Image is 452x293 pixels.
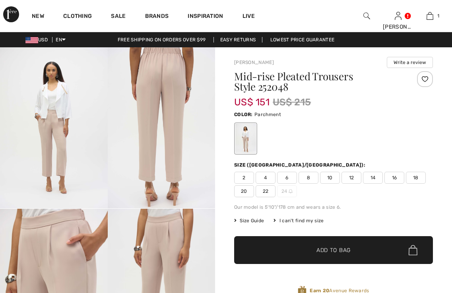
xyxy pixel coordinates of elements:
[32,13,44,21] a: New
[363,172,383,184] span: 14
[25,37,51,43] span: USD
[56,37,66,43] span: EN
[256,185,275,197] span: 22
[274,217,324,224] div: I can't find my size
[363,11,370,21] img: search the website
[401,233,444,253] iframe: Opens a widget where you can find more information
[234,172,254,184] span: 2
[188,13,223,21] span: Inspiration
[289,189,293,193] img: ring-m.svg
[273,95,311,109] span: US$ 215
[414,11,445,21] a: 1
[427,11,433,21] img: My Bag
[341,172,361,184] span: 12
[320,172,340,184] span: 10
[111,13,126,21] a: Sale
[25,37,38,43] img: US Dollar
[234,217,264,224] span: Size Guide
[234,89,270,108] span: US$ 151
[395,11,402,21] img: My Info
[383,23,414,31] div: [PERSON_NAME]
[111,37,212,43] a: Free shipping on orders over $99
[234,204,433,211] div: Our model is 5'10"/178 cm and wears a size 6.
[395,12,402,19] a: Sign In
[234,112,253,117] span: Color:
[277,185,297,197] span: 24
[234,161,367,169] div: Size ([GEOGRAPHIC_DATA]/[GEOGRAPHIC_DATA]):
[234,71,400,92] h1: Mid-rise Pleated Trousers Style 252048
[145,13,169,21] a: Brands
[3,6,19,22] img: 1ère Avenue
[213,37,263,43] a: Easy Returns
[234,60,274,65] a: [PERSON_NAME]
[387,57,433,68] button: Write a review
[256,172,275,184] span: 4
[384,172,404,184] span: 16
[264,37,341,43] a: Lowest Price Guarantee
[299,172,318,184] span: 8
[242,12,255,20] a: Live
[316,246,351,254] span: Add to Bag
[254,112,281,117] span: Parchment
[437,12,439,19] span: 1
[235,124,256,153] div: Parchment
[406,172,426,184] span: 18
[108,47,215,208] img: Mid-Rise Pleated Trousers Style 252048. 2
[234,185,254,197] span: 20
[63,13,92,21] a: Clothing
[277,172,297,184] span: 6
[234,236,433,264] button: Add to Bag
